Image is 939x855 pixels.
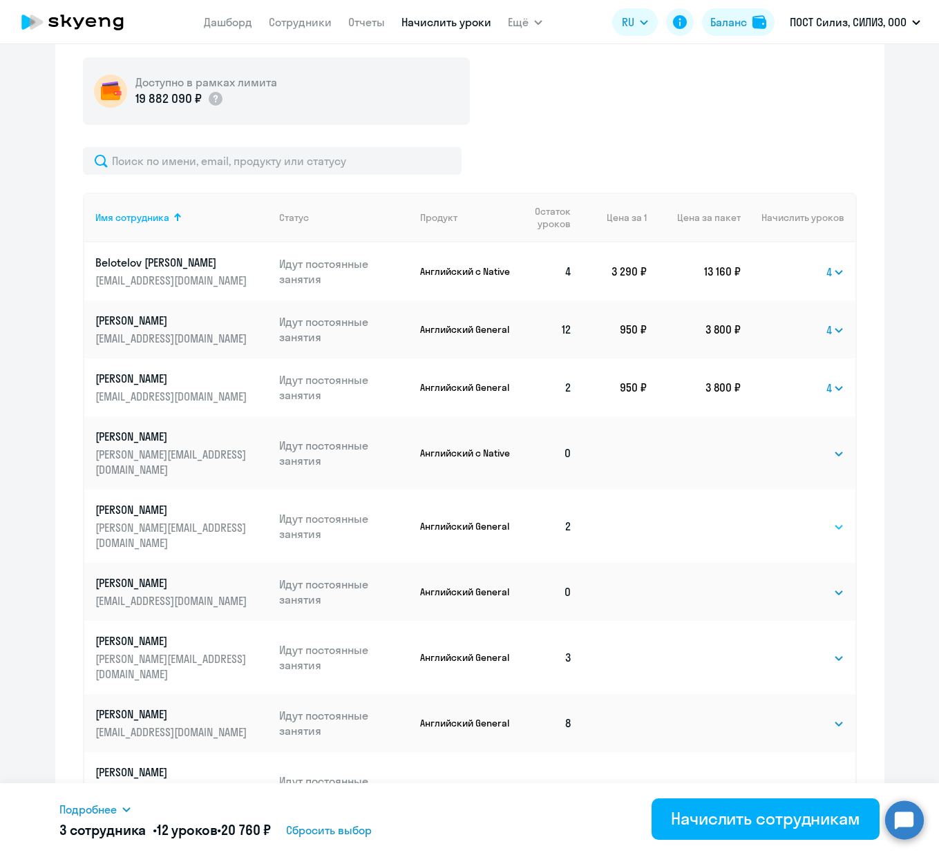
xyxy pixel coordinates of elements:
a: [PERSON_NAME][PERSON_NAME][EMAIL_ADDRESS][DOMAIN_NAME] [95,765,269,813]
div: Остаток уроков [524,205,584,230]
span: Сбросить выбор [286,822,372,838]
p: Идут постоянные занятия [279,708,409,738]
p: [EMAIL_ADDRESS][DOMAIN_NAME] [95,389,250,404]
button: Начислить сотрудникам [652,798,880,840]
p: [PERSON_NAME] [95,575,250,590]
a: Отчеты [348,15,385,29]
p: [PERSON_NAME] [95,371,250,386]
td: 8 [513,694,584,752]
td: 13 160 ₽ [647,242,741,300]
p: [PERSON_NAME][EMAIL_ADDRESS][DOMAIN_NAME] [95,651,250,682]
td: 3 800 ₽ [647,300,741,358]
p: Идут постоянные занятия [279,577,409,607]
p: Идут постоянные занятия [279,774,409,804]
img: balance [752,15,766,29]
td: 3 800 ₽ [647,358,741,416]
a: [PERSON_NAME][EMAIL_ADDRESS][DOMAIN_NAME] [95,707,269,740]
a: Belotelov [PERSON_NAME][EMAIL_ADDRESS][DOMAIN_NAME] [95,255,269,288]
p: Английский General [420,381,513,394]
p: [PERSON_NAME][EMAIL_ADDRESS][DOMAIN_NAME] [95,520,250,550]
td: 4 [513,242,584,300]
span: Остаток уроков [524,205,571,230]
input: Поиск по имени, email, продукту или статусу [83,147,462,175]
td: 2 [513,490,584,563]
p: Идут постоянные занятия [279,256,409,287]
p: Belotelov [PERSON_NAME] [95,255,250,270]
p: [PERSON_NAME] [95,633,250,649]
a: Начислить уроки [401,15,491,29]
div: Имя сотрудника [95,211,269,224]
p: Английский с Native [420,265,513,278]
p: ПОСТ Силиз, СИЛИЗ, ООО [790,14,907,30]
td: 12 [513,300,584,358]
img: wallet-circle.png [94,75,127,108]
td: 0 [513,563,584,621]
th: Цена за 1 [583,193,647,242]
td: 3 [513,621,584,694]
div: Начислить сотрудникам [671,807,860,829]
p: Идут постоянные занятия [279,511,409,541]
td: 3 290 ₽ [583,242,647,300]
th: Цена за пакет [647,193,741,242]
button: ПОСТ Силиз, СИЛИЗ, ООО [783,6,927,39]
p: Английский с Native [420,782,513,795]
p: Английский General [420,520,513,532]
p: Английский General [420,323,513,336]
a: [PERSON_NAME][PERSON_NAME][EMAIL_ADDRESS][DOMAIN_NAME] [95,633,269,682]
p: [PERSON_NAME] [95,429,250,444]
span: RU [622,14,634,30]
p: [PERSON_NAME][EMAIL_ADDRESS][DOMAIN_NAME] [95,447,250,477]
p: [PERSON_NAME] [95,502,250,517]
th: Начислить уроков [741,193,855,242]
span: Ещё [508,14,529,30]
a: [PERSON_NAME][PERSON_NAME][EMAIL_ADDRESS][DOMAIN_NAME] [95,502,269,550]
a: Дашборд [204,15,252,29]
td: 950 ₽ [583,358,647,416]
p: Идут постоянные занятия [279,438,409,468]
div: Баланс [710,14,747,30]
a: [PERSON_NAME][EMAIL_ADDRESS][DOMAIN_NAME] [95,371,269,404]
td: 0 [513,416,584,490]
span: 12 уроков [157,821,218,838]
p: Идут постоянные занятия [279,372,409,403]
p: [EMAIL_ADDRESS][DOMAIN_NAME] [95,273,250,288]
p: Английский General [420,586,513,598]
p: [PERSON_NAME] [95,313,250,328]
td: 13 [513,752,584,825]
td: 2 [513,358,584,416]
div: Продукт [420,211,513,224]
p: [PERSON_NAME] [95,707,250,722]
div: Статус [279,211,309,224]
span: 20 760 ₽ [221,821,271,838]
h5: 3 сотрудника • • [59,820,271,840]
p: [PERSON_NAME][EMAIL_ADDRESS][DOMAIN_NAME] [95,782,250,813]
p: Английский General [420,717,513,729]
p: Английский General [420,651,513,664]
h5: Доступно в рамках лимита [135,75,277,90]
p: Идут постоянные занятия [279,314,409,345]
p: [EMAIL_ADDRESS][DOMAIN_NAME] [95,593,250,608]
span: Подробнее [59,801,117,818]
a: [PERSON_NAME][PERSON_NAME][EMAIL_ADDRESS][DOMAIN_NAME] [95,429,269,477]
p: Английский с Native [420,447,513,459]
p: [PERSON_NAME] [95,765,250,780]
div: Продукт [420,211,457,224]
p: 19 882 090 ₽ [135,90,202,108]
p: Идут постоянные занятия [279,642,409,673]
a: [PERSON_NAME][EMAIL_ADDRESS][DOMAIN_NAME] [95,575,269,608]
a: Сотрудники [269,15,332,29]
div: Имя сотрудника [95,211,169,224]
button: Ещё [508,8,542,36]
td: 950 ₽ [583,300,647,358]
p: [EMAIL_ADDRESS][DOMAIN_NAME] [95,331,250,346]
button: Балансbalance [702,8,775,36]
div: Статус [279,211,409,224]
a: [PERSON_NAME][EMAIL_ADDRESS][DOMAIN_NAME] [95,313,269,346]
p: [EMAIL_ADDRESS][DOMAIN_NAME] [95,724,250,740]
button: RU [612,8,658,36]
